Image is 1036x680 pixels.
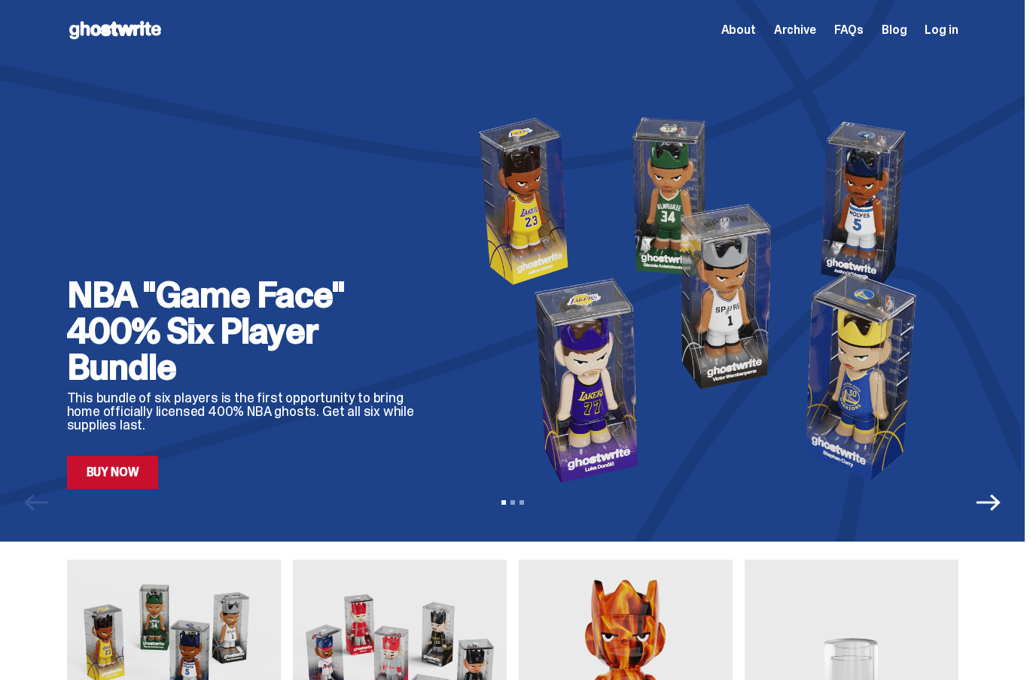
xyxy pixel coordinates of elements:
a: Buy Now [67,456,159,489]
h2: NBA "Game Face" 400% Six Player Bundle [67,277,428,385]
button: Next [977,490,1001,515]
button: View slide 2 [510,500,515,505]
a: Archive [774,24,816,36]
img: NBA "Game Face" 400% Six Player Bundle [452,110,958,489]
a: Log in [925,24,958,36]
button: View slide 3 [520,500,524,505]
a: FAQs [834,24,864,36]
p: This bundle of six players is the first opportunity to bring home officially licensed 400% NBA gh... [67,391,428,432]
a: Blog [882,24,906,36]
a: About [721,24,756,36]
button: View slide 1 [501,500,506,505]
